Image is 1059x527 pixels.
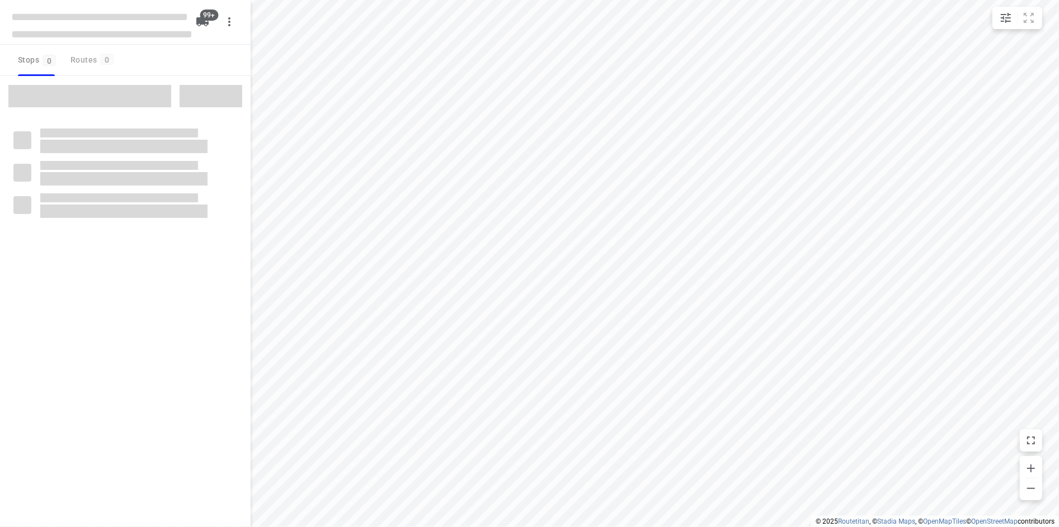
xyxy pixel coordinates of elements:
[877,517,915,525] a: Stadia Maps
[816,517,1055,525] li: © 2025 , © , © © contributors
[838,517,869,525] a: Routetitan
[992,7,1042,29] div: small contained button group
[923,517,966,525] a: OpenMapTiles
[995,7,1017,29] button: Map settings
[971,517,1018,525] a: OpenStreetMap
